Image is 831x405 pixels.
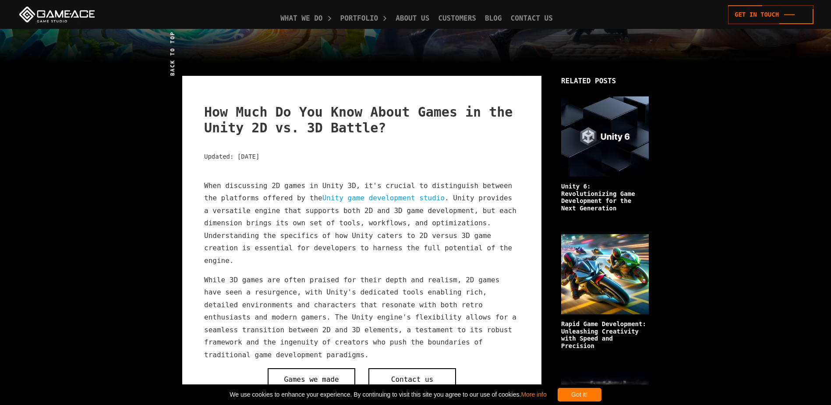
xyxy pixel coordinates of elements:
[561,234,649,350] a: Rapid Game Development: Unleashing Creativity with Speed and Precision
[558,388,601,401] div: Got it!
[561,96,649,212] a: Unity 6: Revolutionizing Game Development for the Next Generation
[521,391,546,398] a: More info
[230,388,546,401] span: We use cookies to enhance your experience. By continuing to visit this site you agree to our use ...
[506,4,557,33] a: Contact us
[204,104,520,136] h1: How Much Do You Know About Games in the Unity 2D vs. 3D Battle?
[561,76,649,86] div: Related posts
[204,180,520,267] p: When discussing 2D games in Unity 3D, it's crucial to distinguish between the platforms offered b...
[169,32,177,76] span: Back to top
[268,368,355,391] a: Games we made
[204,274,520,361] p: While 3D games are often praised for their depth and realism, 2D games have seen a resurgence, wi...
[368,368,456,391] a: Contact us
[481,4,506,33] a: Blog
[276,4,327,33] a: What we do
[434,4,481,33] a: Customers
[336,4,383,33] a: Portfolio
[322,194,445,202] a: Unity game development studio
[204,151,520,162] div: Updated: [DATE]
[561,234,649,314] img: Related
[728,5,813,24] a: Get in touch
[391,4,434,33] a: About Us
[561,96,649,177] img: Related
